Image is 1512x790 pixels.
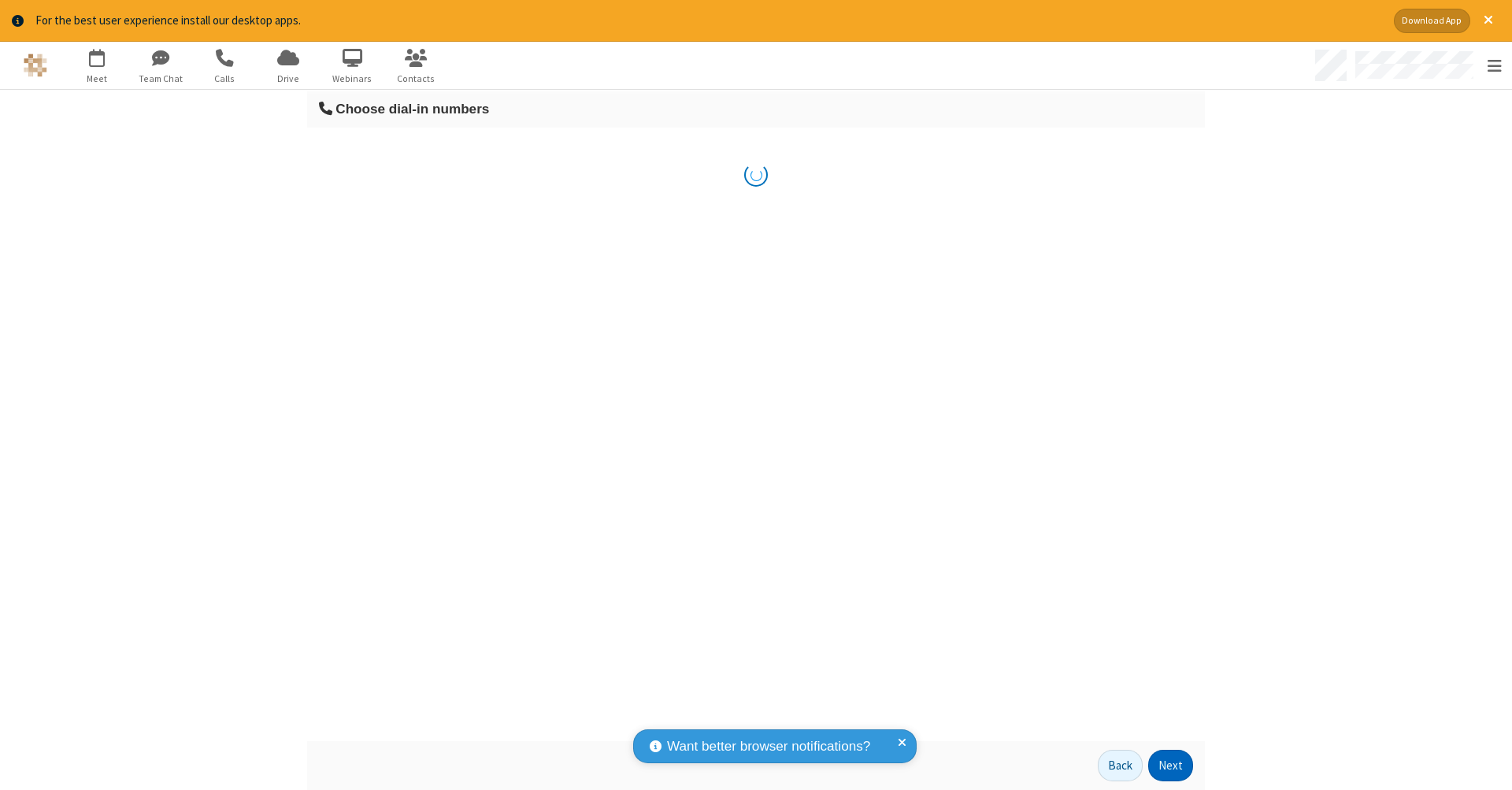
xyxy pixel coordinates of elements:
[1394,9,1470,33] button: Download App
[1148,750,1193,781] button: Next
[1098,750,1143,781] button: Back
[259,72,318,86] span: Drive
[195,72,254,86] span: Calls
[24,54,47,77] img: QA Selenium DO NOT DELETE OR CHANGE
[68,72,127,86] span: Meet
[667,736,870,757] span: Want better browser notifications?
[335,101,489,117] span: Choose dial-in numbers
[323,72,382,86] span: Webinars
[132,72,191,86] span: Team Chat
[35,12,1382,30] div: For the best user experience install our desktop apps.
[387,72,446,86] span: Contacts
[1476,9,1500,33] button: Close alert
